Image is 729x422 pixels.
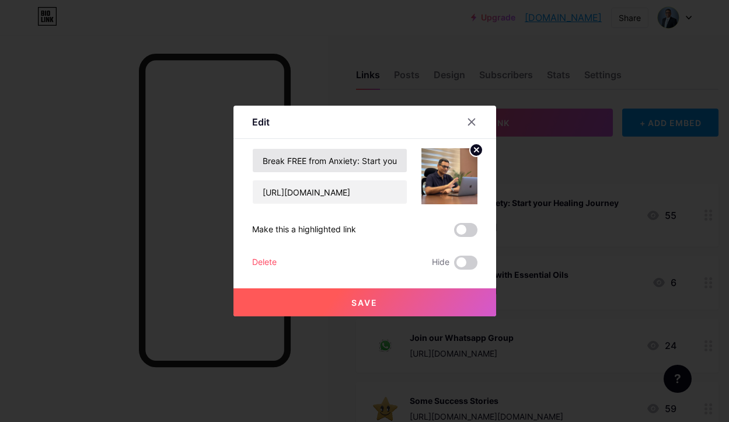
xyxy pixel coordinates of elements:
[252,223,356,237] div: Make this a highlighted link
[253,149,407,172] input: Title
[233,288,496,316] button: Save
[351,298,378,308] span: Save
[253,180,407,204] input: URL
[252,256,277,270] div: Delete
[252,115,270,129] div: Edit
[432,256,449,270] span: Hide
[421,148,477,204] img: link_thumbnail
